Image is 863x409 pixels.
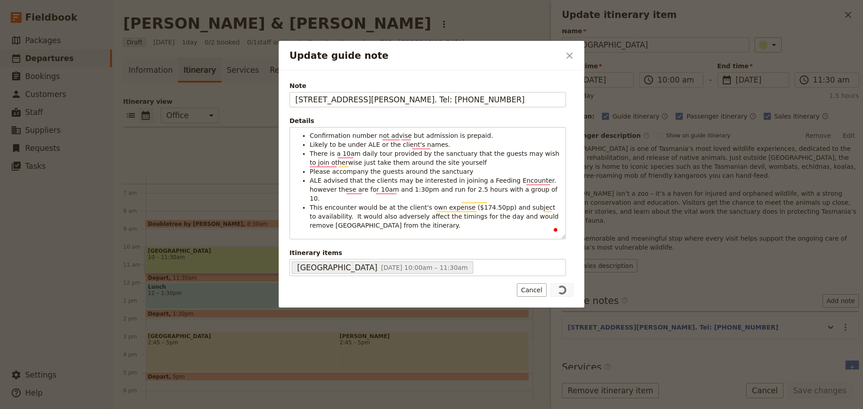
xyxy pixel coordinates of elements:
span: There is a 10am daily tour provided by the sanctuary that the guests may wish to join otherwise j... [310,150,561,166]
div: Details [289,116,566,125]
span: Confirmation number not advise but admission is prepaid. [310,132,493,139]
span: Note [289,81,566,90]
span: Please accompany the guests around the sanctuary [310,168,473,175]
span: [GEOGRAPHIC_DATA] [297,262,378,273]
span: Itinerary items [289,248,566,257]
span: This encounter would be at the client's own expense ($174.50pp) and subject to availability. It w... [310,204,561,229]
button: Close dialog [562,48,577,63]
input: Note [289,92,566,107]
div: To enrich screen reader interactions, please activate Accessibility in Grammarly extension settings [290,128,565,239]
h2: Update guide note [289,49,560,62]
button: Cancel [517,283,546,297]
span: Likely to be under ALE or the client's names. [310,141,450,148]
span: ALE advised that the clients may be interested in joining a Feeding Encounter. however these are ... [310,177,560,202]
span: [DATE] 10:00am – 11:30am [381,264,468,271]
